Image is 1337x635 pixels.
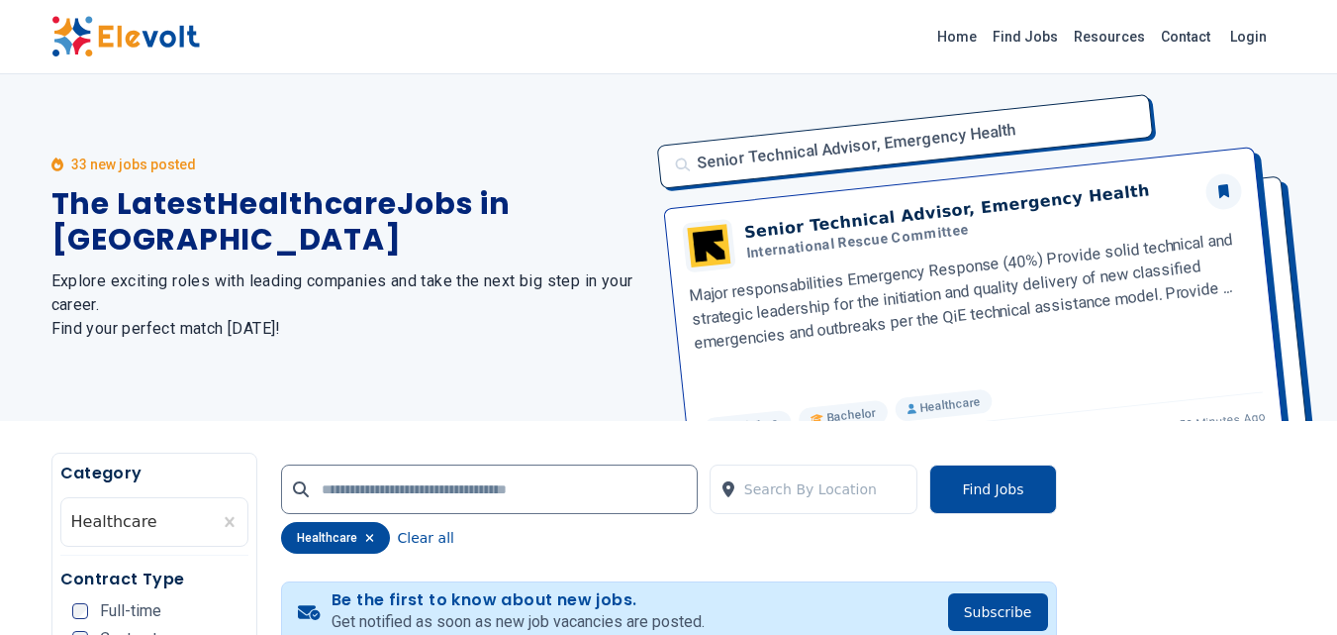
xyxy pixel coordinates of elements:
[1066,21,1153,53] a: Resources
[51,16,200,57] img: Elevolt
[100,603,161,619] span: Full-time
[281,522,390,554] div: healthcare
[1218,17,1279,56] a: Login
[929,465,1056,514] button: Find Jobs
[51,186,645,258] h1: The Latest Healthcare Jobs in [GEOGRAPHIC_DATA]
[71,155,196,174] p: 33 new jobs posted
[398,522,454,554] button: Clear all
[332,610,705,634] p: Get notified as soon as new job vacancies are posted.
[60,568,248,591] h5: Contract Type
[929,21,985,53] a: Home
[1153,21,1218,53] a: Contact
[985,21,1066,53] a: Find Jobs
[332,590,705,610] h4: Be the first to know about new jobs.
[60,462,248,485] h5: Category
[72,603,88,619] input: Full-time
[948,593,1048,631] button: Subscribe
[51,269,645,341] h2: Explore exciting roles with leading companies and take the next big step in your career. Find you...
